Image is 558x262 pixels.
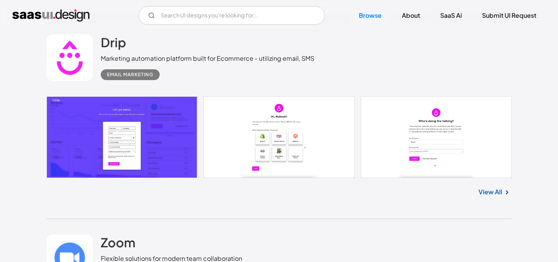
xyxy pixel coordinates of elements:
[107,70,153,79] div: Email Marketing
[12,9,90,22] a: home
[139,6,325,25] input: Search UI designs you're looking for...
[101,235,135,254] a: Zoom
[479,187,502,197] a: View All
[139,6,325,25] form: Email Form
[350,7,391,24] a: Browse
[473,7,546,24] a: Submit UI Request
[101,34,126,54] a: Drip
[431,7,471,24] a: SaaS Ai
[101,54,314,63] div: Marketing automation platform built for Ecommerce - utilizing email, SMS
[393,7,429,24] a: About
[101,34,126,50] h2: Drip
[101,235,135,250] h2: Zoom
